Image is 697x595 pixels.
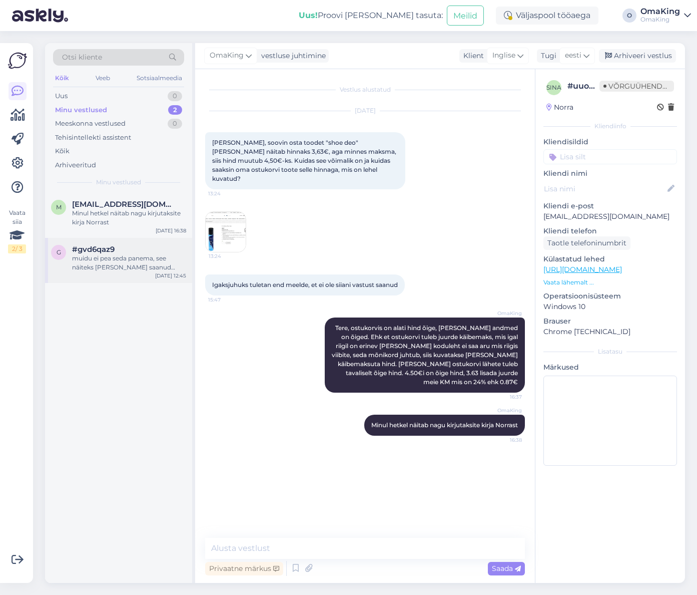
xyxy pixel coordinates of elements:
font: / 3 [16,245,23,252]
font: [DATE] 16:38 [156,227,186,234]
font: Kliendisildid [543,137,588,146]
a: OmaKingOmaKing [640,8,691,24]
font: Privaatne märkus [209,564,271,573]
font: Norra [554,103,573,112]
font: Operatsioonisüsteem [543,291,621,301]
font: # [567,81,573,91]
font: Kõik [55,147,70,155]
font: [EMAIL_ADDRESS][DOMAIN_NAME] [543,212,669,221]
a: [URL][DOMAIN_NAME] [543,265,622,274]
font: Külastatud lehed [543,254,605,263]
font: Lisatasu [598,348,622,355]
font: Minul hetkel näitab nagu kirjutaksite kirja Norrast [72,209,181,226]
font: Minu vestlused [96,178,141,186]
font: [PERSON_NAME], soovin osta toodet "shoe deo" [PERSON_NAME] näitab hinnaks 3,63€, aga minnes maksm... [212,139,398,182]
font: Inglise [492,51,515,60]
font: 15:47 [208,296,221,303]
font: OmaKing [640,7,680,16]
font: Minu vestlused [55,106,107,114]
font: 0 [173,119,177,127]
font: Meeskonna vestlused [55,119,126,127]
input: Lisa silt [543,149,677,164]
font: Vestlus alustatud [340,86,391,93]
font: Otsi kliente [62,53,102,62]
font: O [627,12,632,19]
font: Märkused [543,363,579,372]
font: [DATE] 12:45 [155,272,186,279]
font: Klient [463,51,484,60]
font: 2 [173,106,177,114]
font: [DATE] [355,107,376,114]
font: Vaata lähemalt ... [543,278,594,286]
font: Kliendi e-post [543,201,594,210]
font: vestluse juhtimine [261,51,326,60]
font: Igaksjuhuks tuletan end meelde, et ei ole siiani vastust saanud [212,281,398,288]
font: 0 [173,92,177,100]
font: Windows 10 [543,302,585,311]
img: Askly logo [8,51,27,70]
font: OmaKing [210,51,244,60]
font: Kliendi telefon [543,226,597,235]
span: marina.mamutova@gmail.com [72,200,176,209]
font: Tugi [541,51,556,60]
font: Taotle telefoninumbrit [547,238,626,247]
font: muidu ei pea seda panema, see näiteks [PERSON_NAME] saanud kinkekaardi või mõne muu sooduskoodi [72,254,175,289]
img: Manus [206,212,246,252]
font: Uus! [299,11,318,20]
font: Tere, ostukorvis on alati hind õige, [PERSON_NAME] andmed on õiged. Ehk et ostukorvi tuleb juurde... [332,324,519,386]
font: Kliendiinfo [594,122,626,130]
font: Vaata siia [9,209,26,225]
font: Võrguühenduseta [608,82,686,91]
font: sina [546,84,561,91]
font: m [56,203,62,211]
font: Arhiveeritud [55,161,96,169]
font: Sotsiaalmeedia [137,74,182,82]
font: [EMAIL_ADDRESS][DOMAIN_NAME] [72,199,210,209]
font: Proovi [PERSON_NAME] tasuta: [318,11,443,20]
font: Brauser [543,317,571,326]
font: 2 [12,245,16,252]
font: 13:24 [209,253,221,259]
font: Kliendi nimi [543,169,587,178]
font: Tehisintellekti assistent [55,133,131,141]
input: Lisa nimi [544,183,665,194]
font: Kõik [55,74,69,82]
font: 16:38 [510,437,522,443]
button: Meilid [447,6,484,25]
font: Meilid [453,11,477,21]
font: Veeb [96,74,110,82]
font: OmaKing [640,16,669,23]
font: Väljaspool tööaega [516,11,590,20]
font: uuohttn [573,81,607,91]
font: eesti [565,51,581,60]
font: #gvd6qaz9 [72,244,115,254]
font: Uus [55,92,68,100]
font: Saada [492,564,513,573]
font: Chrome [TECHNICAL_ID] [543,327,630,336]
font: Minul hetkel näitab nagu kirjutaksite kirja Norrast [371,421,518,429]
font: OmaKing [497,310,522,317]
font: OmaKing [497,407,522,414]
font: 16:37 [510,394,522,400]
font: g [57,248,61,256]
font: 13:24 [208,190,221,197]
span: #gvd6qaz9 [72,245,115,254]
font: Arhiveeri vestlus [614,51,672,60]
